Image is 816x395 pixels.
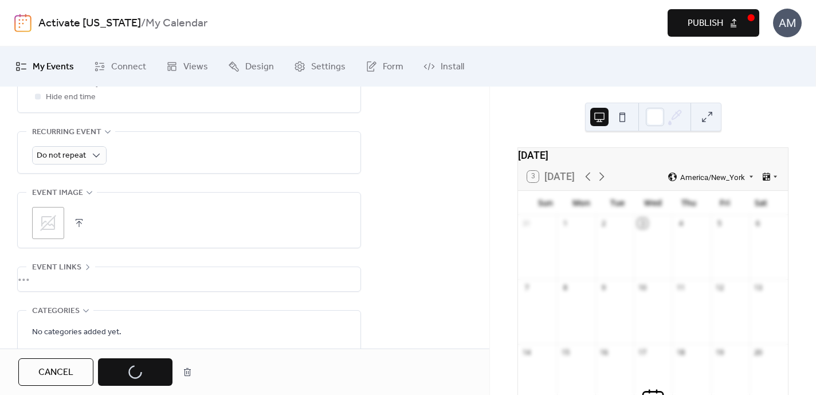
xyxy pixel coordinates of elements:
[311,60,346,74] span: Settings
[522,348,532,358] div: 14
[158,51,217,82] a: Views
[441,60,464,74] span: Install
[7,51,83,82] a: My Events
[676,348,686,358] div: 18
[638,348,648,358] div: 17
[638,283,648,293] div: 10
[563,191,599,214] div: Mon
[668,9,759,37] button: Publish
[32,207,64,239] div: ;
[522,218,532,228] div: 31
[599,218,609,228] div: 2
[715,283,724,293] div: 12
[635,191,671,214] div: Wed
[743,191,779,214] div: Sat
[32,126,101,139] span: Recurring event
[688,17,723,30] span: Publish
[18,358,93,386] button: Cancel
[599,191,635,214] div: Tue
[560,218,570,228] div: 1
[715,348,724,358] div: 19
[560,348,570,358] div: 15
[560,283,570,293] div: 8
[38,13,141,34] a: Activate [US_STATE]
[715,218,724,228] div: 5
[18,267,360,291] div: •••
[753,283,763,293] div: 13
[773,9,802,37] div: AM
[357,51,412,82] a: Form
[32,326,121,339] span: No categories added yet.
[183,60,208,74] span: Views
[753,218,763,228] div: 6
[599,283,609,293] div: 9
[33,60,74,74] span: My Events
[671,191,707,214] div: Thu
[37,148,86,163] span: Do not repeat
[707,191,743,214] div: Fri
[285,51,354,82] a: Settings
[245,60,274,74] span: Design
[38,366,73,380] span: Cancel
[32,304,80,318] span: Categories
[522,283,532,293] div: 7
[383,60,403,74] span: Form
[415,51,473,82] a: Install
[14,14,32,32] img: logo
[599,348,609,358] div: 16
[219,51,283,82] a: Design
[676,218,686,228] div: 4
[32,261,81,275] span: Event links
[676,283,686,293] div: 11
[111,60,146,74] span: Connect
[527,191,563,214] div: Sun
[32,186,83,200] span: Event image
[46,91,96,104] span: Hide end time
[680,173,745,181] span: America/New_York
[638,218,648,228] div: 3
[85,51,155,82] a: Connect
[518,148,788,163] div: [DATE]
[146,13,207,34] b: My Calendar
[753,348,763,358] div: 20
[141,13,146,34] b: /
